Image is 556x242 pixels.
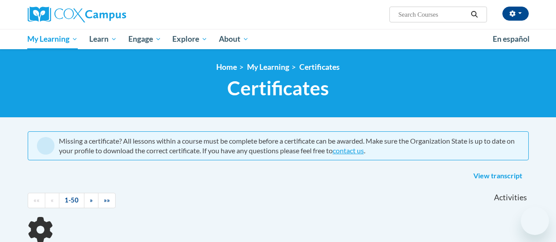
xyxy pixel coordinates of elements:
button: Search [468,9,481,20]
a: 1-50 [59,193,84,208]
a: Explore [167,29,213,49]
span: Learn [89,34,117,44]
a: View transcript [467,169,529,183]
button: Account Settings [502,7,529,21]
div: Main menu [21,29,535,49]
a: Previous [45,193,59,208]
span: « [51,196,54,204]
iframe: Button to launch messaging window [521,207,549,235]
a: End [98,193,116,208]
a: Begining [28,193,45,208]
span: »» [104,196,110,204]
span: Explore [172,34,207,44]
a: Learn [84,29,123,49]
a: About [213,29,254,49]
span: «« [33,196,40,204]
div: Missing a certificate? All lessons within a course must be complete before a certificate can be a... [59,136,520,155]
span: En español [493,34,530,43]
span: » [90,196,93,204]
span: Activities [494,193,527,202]
a: My Learning [22,29,84,49]
span: About [219,34,249,44]
span: Certificates [227,76,329,100]
span: My Learning [27,34,78,44]
a: Home [216,62,237,72]
a: Cox Campus [28,7,186,22]
a: My Learning [247,62,289,72]
a: Engage [123,29,167,49]
span: Engage [128,34,161,44]
a: contact us [333,146,364,155]
a: Certificates [299,62,340,72]
a: En español [487,30,535,48]
input: Search Courses [397,9,468,20]
a: Next [84,193,98,208]
img: Cox Campus [28,7,126,22]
